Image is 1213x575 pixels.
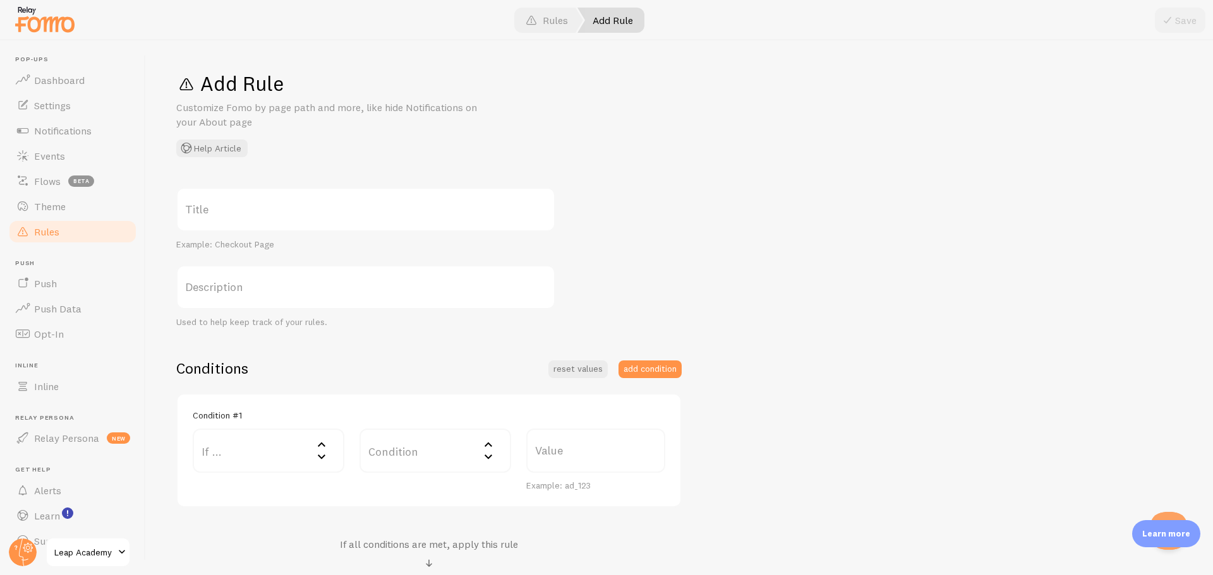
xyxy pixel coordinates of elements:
[8,321,138,347] a: Opt-In
[1150,512,1188,550] iframe: Help Scout Beacon - Open
[176,139,248,157] button: Help Article
[34,74,85,86] span: Dashboard
[34,302,81,315] span: Push Data
[34,432,99,444] span: Relay Persona
[8,93,138,118] a: Settings
[54,545,114,560] span: Leap Academy
[526,480,665,492] div: Example: ad_123
[193,429,344,473] label: If ...
[8,503,138,528] a: Learn
[15,56,138,64] span: Pop-ups
[176,359,248,378] h2: Conditions
[15,362,138,370] span: Inline
[34,535,71,547] span: Support
[1142,528,1190,540] p: Learn more
[34,225,59,238] span: Rules
[548,360,608,378] button: reset values
[68,175,94,187] span: beta
[8,425,138,451] a: Relay Persona new
[15,414,138,422] span: Relay Persona
[8,478,138,503] a: Alerts
[45,537,131,567] a: Leap Academy
[176,100,480,129] p: Customize Fomo by page path and more, like hide Notifications on your About page
[34,124,92,137] span: Notifications
[15,466,138,474] span: Get Help
[8,374,138,399] a: Inline
[8,143,138,169] a: Events
[8,219,138,244] a: Rules
[13,3,76,35] img: fomo-relay-logo-orange.svg
[176,317,555,328] div: Used to help keep track of your rules.
[193,410,242,421] h5: Condition #1
[107,432,130,444] span: new
[8,528,138,554] a: Support
[526,429,665,473] label: Value
[176,239,555,251] div: Example: Checkout Page
[34,277,57,290] span: Push
[176,187,555,232] label: Title
[359,429,511,473] label: Condition
[8,68,138,93] a: Dashboard
[619,360,682,378] button: add condition
[34,200,66,213] span: Theme
[1132,520,1200,547] div: Learn more
[34,150,65,162] span: Events
[62,507,73,519] svg: <p>Watch New Feature Tutorials!</p>
[34,509,60,522] span: Learn
[15,259,138,268] span: Push
[34,328,64,340] span: Opt-In
[340,538,518,551] h4: If all conditions are met, apply this rule
[8,296,138,321] a: Push Data
[34,380,59,393] span: Inline
[8,169,138,194] a: Flows beta
[8,271,138,296] a: Push
[34,99,71,112] span: Settings
[34,484,61,497] span: Alerts
[8,194,138,219] a: Theme
[34,175,61,187] span: Flows
[176,265,555,309] label: Description
[8,118,138,143] a: Notifications
[176,71,1183,97] h1: Add Rule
